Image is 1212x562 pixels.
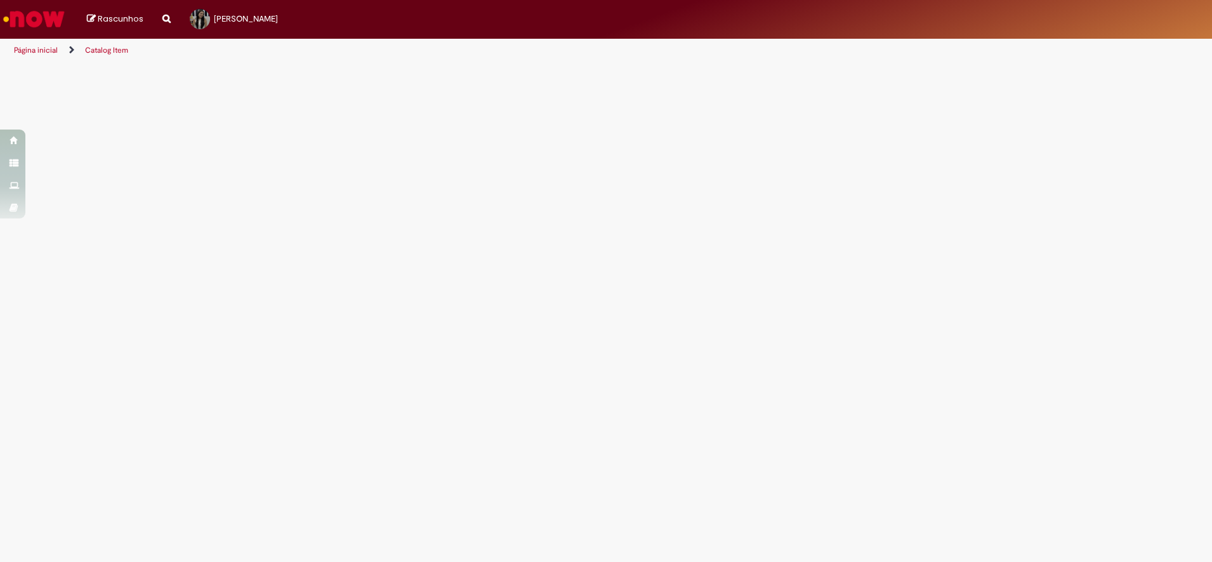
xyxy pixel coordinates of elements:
span: Rascunhos [98,13,143,25]
a: Página inicial [14,45,58,55]
a: Catalog Item [85,45,128,55]
a: Rascunhos [87,13,143,25]
ul: Trilhas de página [10,39,798,62]
img: ServiceNow [1,6,67,32]
span: [PERSON_NAME] [214,13,278,24]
